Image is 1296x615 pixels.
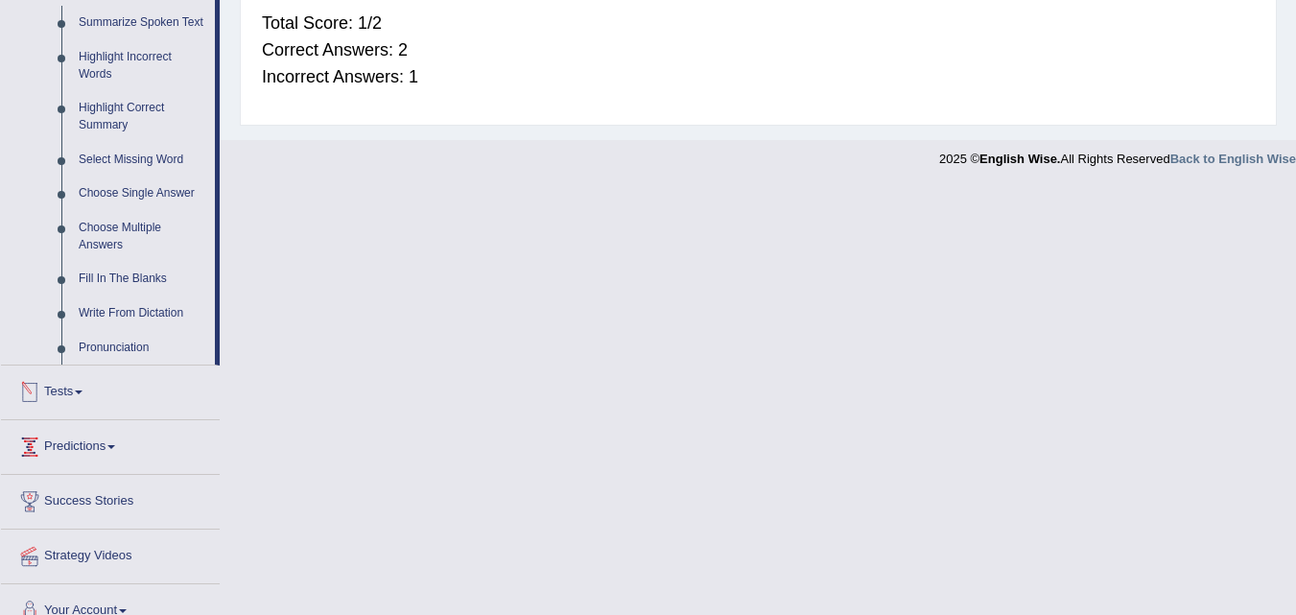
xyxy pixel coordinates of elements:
a: Back to English Wise [1170,152,1296,166]
a: Fill In The Blanks [70,262,215,296]
a: Choose Single Answer [70,177,215,211]
a: Summarize Spoken Text [70,6,215,40]
a: Highlight Correct Summary [70,91,215,142]
a: Choose Multiple Answers [70,211,215,262]
a: Highlight Incorrect Words [70,40,215,91]
strong: English Wise. [979,152,1060,166]
a: Success Stories [1,475,220,523]
a: Pronunciation [70,331,215,366]
a: Tests [1,366,220,414]
a: Write From Dictation [70,296,215,331]
a: Strategy Videos [1,530,220,578]
a: Predictions [1,420,220,468]
div: 2025 © All Rights Reserved [939,140,1296,168]
a: Select Missing Word [70,143,215,177]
